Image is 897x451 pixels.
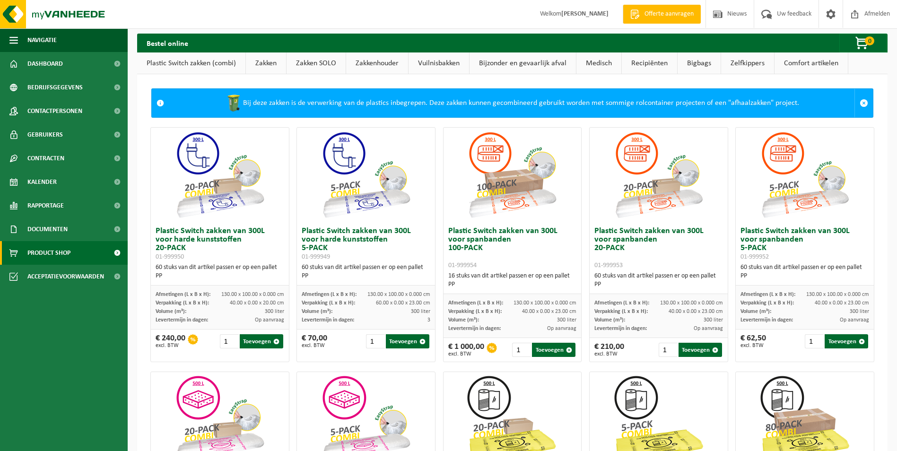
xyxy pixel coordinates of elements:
[27,241,70,265] span: Product Shop
[721,52,774,74] a: Zelfkippers
[27,265,104,288] span: Acceptatievoorwaarden
[448,351,484,357] span: excl. BTW
[27,147,64,170] span: Contracten
[173,128,267,222] img: 01-999950
[622,52,677,74] a: Recipiënten
[302,227,430,261] h3: Plastic Switch zakken van 300L voor harde kunststoffen 5-PACK
[594,317,625,323] span: Volume (m³):
[740,272,869,280] div: PP
[302,300,355,306] span: Verpakking (L x B x H):
[740,334,766,348] div: € 62,50
[850,309,869,314] span: 300 liter
[669,309,723,314] span: 40.00 x 0.00 x 23.00 cm
[532,343,575,357] button: Toevoegen
[825,334,868,348] button: Toevoegen
[611,128,706,222] img: 01-999953
[156,334,185,348] div: € 240,00
[302,317,354,323] span: Levertermijn in dagen:
[740,317,793,323] span: Levertermijn in dagen:
[27,194,64,217] span: Rapportage
[594,351,624,357] span: excl. BTW
[448,280,577,289] div: PP
[805,334,824,348] input: 1
[758,128,852,222] img: 01-999952
[137,34,198,52] h2: Bestel online
[27,28,57,52] span: Navigatie
[367,292,430,297] span: 130.00 x 100.00 x 0.000 cm
[547,326,576,331] span: Op aanvraag
[376,300,430,306] span: 60.00 x 0.00 x 23.00 cm
[594,309,648,314] span: Verpakking (L x B x H):
[27,170,57,194] span: Kalender
[156,227,284,261] h3: Plastic Switch zakken van 300L voor harde kunststoffen 20-PACK
[448,227,577,269] h3: Plastic Switch zakken van 300L voor spanbanden 100-PACK
[220,334,239,348] input: 1
[594,280,723,289] div: PP
[156,309,186,314] span: Volume (m³):
[240,334,283,348] button: Toevoegen
[660,300,723,306] span: 130.00 x 100.00 x 0.000 cm
[840,317,869,323] span: Op aanvraag
[230,300,284,306] span: 40.00 x 0.00 x 20.00 cm
[156,253,184,260] span: 01-999950
[27,52,63,76] span: Dashboard
[302,334,327,348] div: € 70,00
[448,300,503,306] span: Afmetingen (L x B x H):
[704,317,723,323] span: 300 liter
[775,52,848,74] a: Comfort artikelen
[815,300,869,306] span: 40.00 x 0.00 x 23.00 cm
[448,309,502,314] span: Verpakking (L x B x H):
[740,300,794,306] span: Verpakking (L x B x H):
[156,343,185,348] span: excl. BTW
[27,123,63,147] span: Gebruikers
[302,253,330,260] span: 01-999949
[255,317,284,323] span: Op aanvraag
[557,317,576,323] span: 300 liter
[623,5,701,24] a: Offerte aanvragen
[246,52,286,74] a: Zakken
[302,292,357,297] span: Afmetingen (L x B x H):
[448,317,479,323] span: Volume (m³):
[678,52,721,74] a: Bigbags
[740,227,869,261] h3: Plastic Switch zakken van 300L voor spanbanden 5-PACK
[448,272,577,289] div: 16 stuks van dit artikel passen er op een pallet
[522,309,576,314] span: 40.00 x 0.00 x 23.00 cm
[594,300,649,306] span: Afmetingen (L x B x H):
[27,217,68,241] span: Documenten
[448,326,501,331] span: Levertermijn in dagen:
[448,262,477,269] span: 01-999954
[512,343,531,357] input: 1
[302,263,430,280] div: 60 stuks van dit artikel passen er op een pallet
[642,9,696,19] span: Offerte aanvragen
[448,343,484,357] div: € 1 000,00
[659,343,678,357] input: 1
[594,326,647,331] span: Levertermijn in dagen:
[854,89,873,117] a: Sluit melding
[224,94,243,113] img: WB-0240-HPE-GN-50.png
[740,253,769,260] span: 01-999952
[346,52,408,74] a: Zakkenhouder
[865,36,874,45] span: 0
[287,52,346,74] a: Zakken SOLO
[156,263,284,280] div: 60 stuks van dit artikel passen er op een pallet
[839,34,887,52] button: 0
[302,272,430,280] div: PP
[594,227,723,269] h3: Plastic Switch zakken van 300L voor spanbanden 20-PACK
[427,317,430,323] span: 3
[409,52,469,74] a: Vuilnisbakken
[156,292,210,297] span: Afmetingen (L x B x H):
[169,89,854,117] div: Bij deze zakken is de verwerking van de plastics inbegrepen. Deze zakken kunnen gecombineerd gebr...
[594,272,723,289] div: 60 stuks van dit artikel passen er op een pallet
[679,343,722,357] button: Toevoegen
[386,334,429,348] button: Toevoegen
[576,52,621,74] a: Medisch
[319,128,413,222] img: 01-999949
[740,263,869,280] div: 60 stuks van dit artikel passen er op een pallet
[470,52,576,74] a: Bijzonder en gevaarlijk afval
[740,343,766,348] span: excl. BTW
[137,52,245,74] a: Plastic Switch zakken (combi)
[302,309,332,314] span: Volume (m³):
[694,326,723,331] span: Op aanvraag
[366,334,385,348] input: 1
[594,262,623,269] span: 01-999953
